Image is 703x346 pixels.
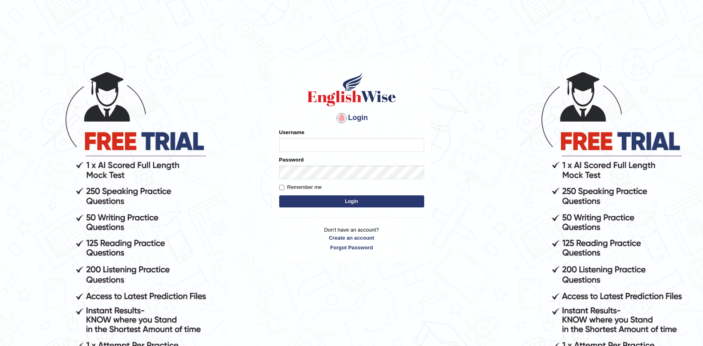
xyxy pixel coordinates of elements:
button: Login [279,195,424,207]
a: Create an account [279,234,424,242]
img: Logo of English Wise sign in for intelligent practice with AI [306,71,398,108]
a: Forgot Password [279,244,424,251]
label: Password [279,156,304,164]
p: Don't have an account? [279,226,424,251]
input: Remember me [279,185,284,190]
label: Username [279,128,305,136]
h4: Login [279,112,424,124]
label: Remember me [279,183,322,191]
